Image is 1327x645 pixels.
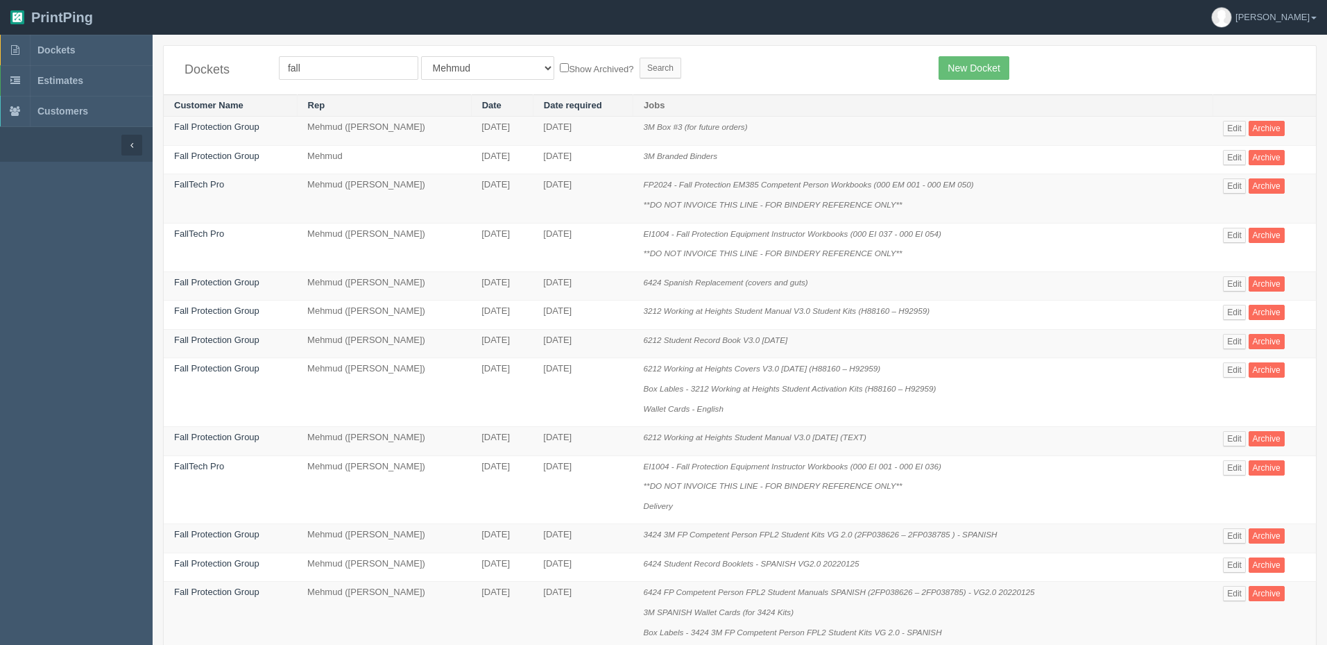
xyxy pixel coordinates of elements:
a: Fall Protection Group [174,277,259,287]
td: [DATE] [533,427,633,456]
a: Edit [1223,558,1246,573]
a: Edit [1223,178,1246,194]
a: Edit [1223,460,1246,476]
td: [DATE] [471,174,533,223]
a: Archive [1249,178,1285,194]
a: New Docket [939,56,1009,80]
i: 3424 3M FP Competent Person FPL2 Student Kits VG 2.0 (2FP038626 – 2FP038785 ) - SPANISH [644,530,998,539]
input: Show Archived? [560,63,569,72]
a: FallTech Pro [174,461,224,471]
td: [DATE] [533,271,633,301]
a: Edit [1223,228,1246,243]
a: FallTech Pro [174,179,224,190]
a: Archive [1249,586,1285,601]
a: Fall Protection Group [174,335,259,345]
i: FP2024 - Fall Protection EM385 Competent Person Workbooks (000 EM 001 - 000 EM 050) [644,180,974,189]
i: Wallet Cards - English [644,404,724,413]
td: [DATE] [471,301,533,330]
td: [DATE] [471,455,533,524]
td: Mehmud ([PERSON_NAME]) [297,553,471,582]
i: 3M SPANISH Wallet Cards (for 3424 Kits) [644,608,794,617]
td: [DATE] [471,358,533,427]
input: Customer Name [279,56,418,80]
td: [DATE] [533,553,633,582]
th: Jobs [633,94,1213,117]
i: 3212 Working at Heights Student Manual V3.0 Student Kits (H88160 – H92959) [644,306,930,315]
i: 6212 Student Record Book V3.0 [DATE] [644,335,788,344]
span: Customers [37,106,88,117]
i: 6424 Student Record Booklets - SPANISH VG2.0 20220125 [644,559,859,568]
td: [DATE] [471,427,533,456]
a: Edit [1223,431,1246,446]
a: Archive [1249,362,1285,378]
a: Edit [1223,276,1246,292]
a: Date [482,100,502,110]
td: [DATE] [533,174,633,223]
td: [DATE] [471,145,533,174]
i: 3M Box #3 (for future orders) [644,122,748,131]
td: [DATE] [533,329,633,358]
a: Archive [1249,528,1285,544]
a: Fall Protection Group [174,558,259,569]
td: [DATE] [533,223,633,271]
a: Edit [1223,150,1246,165]
i: 6424 FP Competent Person FPL2 Student Manuals SPANISH (2FP038626 – 2FP038785) - VG2.0 20220125 [644,587,1035,596]
i: Delivery [644,501,673,510]
td: [DATE] [533,117,633,146]
a: Fall Protection Group [174,432,259,442]
a: Fall Protection Group [174,151,259,161]
a: Archive [1249,228,1285,243]
span: Estimates [37,75,83,86]
td: [DATE] [533,524,633,553]
i: Box Lables - 3212 Working at Heights Student Activation Kits (H88160 – H92959) [644,384,936,393]
a: Archive [1249,431,1285,446]
td: [DATE] [533,145,633,174]
td: Mehmud [297,145,471,174]
td: [DATE] [533,301,633,330]
a: Archive [1249,276,1285,292]
td: [DATE] [533,358,633,427]
td: Mehmud ([PERSON_NAME]) [297,271,471,301]
a: FallTech Pro [174,228,224,239]
td: Mehmud ([PERSON_NAME]) [297,301,471,330]
i: **DO NOT INVOICE THIS LINE - FOR BINDERY REFERENCE ONLY** [644,200,902,209]
a: Rep [308,100,325,110]
td: [DATE] [471,271,533,301]
img: logo-3e63b451c926e2ac314895c53de4908e5d424f24456219fb08d385ab2e579770.png [10,10,24,24]
a: Edit [1223,528,1246,544]
td: [DATE] [471,553,533,582]
td: Mehmud ([PERSON_NAME]) [297,223,471,271]
a: Fall Protection Group [174,305,259,316]
i: **DO NOT INVOICE THIS LINE - FOR BINDERY REFERENCE ONLY** [644,249,902,258]
a: Archive [1249,305,1285,320]
a: Fall Protection Group [174,529,259,539]
img: avatar_default-7531ab5dedf162e01f1e0bb0964e6a185e93c5c22dfe317fb01d7f8cd2b1632c.jpg [1212,8,1231,27]
td: [DATE] [471,117,533,146]
a: Archive [1249,150,1285,165]
td: Mehmud ([PERSON_NAME]) [297,427,471,456]
a: Archive [1249,558,1285,573]
i: EI1004 - Fall Protection Equipment Instructor Workbooks (000 EI 001 - 000 EI 036) [644,462,941,471]
span: Dockets [37,44,75,56]
i: EI1004 - Fall Protection Equipment Instructor Workbooks (000 EI 037 - 000 EI 054) [644,229,941,238]
td: Mehmud ([PERSON_NAME]) [297,174,471,223]
td: Mehmud ([PERSON_NAME]) [297,455,471,524]
td: Mehmud ([PERSON_NAME]) [297,329,471,358]
label: Show Archived? [560,60,633,76]
i: 6424 Spanish Replacement (covers and guts) [644,278,808,287]
td: Mehmud ([PERSON_NAME]) [297,117,471,146]
td: [DATE] [533,455,633,524]
i: 6212 Working at Heights Covers V3.0 [DATE] (H88160 – H92959) [644,364,881,373]
i: **DO NOT INVOICE THIS LINE - FOR BINDERY REFERENCE ONLY** [644,481,902,490]
a: Fall Protection Group [174,587,259,597]
a: Edit [1223,121,1246,136]
a: Archive [1249,334,1285,349]
i: 3M Branded Binders [644,151,718,160]
a: Edit [1223,586,1246,601]
td: [DATE] [471,329,533,358]
td: Mehmud ([PERSON_NAME]) [297,358,471,427]
td: Mehmud ([PERSON_NAME]) [297,524,471,553]
i: Box Labels - 3424 3M FP Competent Person FPL2 Student Kits VG 2.0 - SPANISH [644,628,942,637]
h4: Dockets [185,63,258,77]
a: Fall Protection Group [174,122,259,132]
